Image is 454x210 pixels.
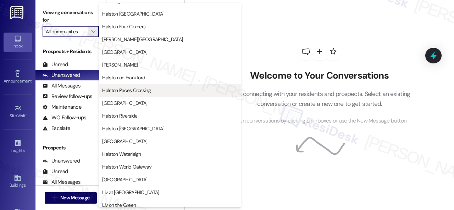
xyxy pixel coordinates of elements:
[35,48,106,55] div: Prospects + Residents
[102,100,147,107] span: [GEOGRAPHIC_DATA]
[218,70,421,81] h2: Welcome to Your Conversations
[43,168,68,175] div: Unread
[91,29,95,34] i: 
[232,117,406,125] span: Open conversations by clicking on inboxes or use the New Message button
[46,26,88,37] input: All communities
[4,172,32,191] a: Buildings
[102,36,183,43] span: [PERSON_NAME][GEOGRAPHIC_DATA]
[35,144,106,152] div: Prospects
[102,138,147,145] span: [GEOGRAPHIC_DATA]
[4,137,32,156] a: Insights •
[102,163,151,170] span: Halston World Gateway
[102,10,164,17] span: Halston [GEOGRAPHIC_DATA]
[32,78,33,83] span: •
[43,114,86,121] div: WO Follow-ups
[102,49,147,56] span: [GEOGRAPHIC_DATA]
[43,157,80,165] div: Unanswered
[102,23,145,30] span: Halston Four Corners
[43,93,92,100] div: Review follow-ups
[102,151,141,158] span: Halston Waterleigh
[102,202,136,209] span: Liv on the Green
[43,103,82,111] div: Maintenance
[102,125,164,132] span: Halston [GEOGRAPHIC_DATA]
[60,194,89,202] span: New Message
[43,72,80,79] div: Unanswered
[52,195,57,201] i: 
[43,178,81,186] div: All Messages
[4,102,32,121] a: Site Visit •
[24,147,26,152] span: •
[218,89,421,109] p: Start connecting with your residents and prospects. Select an existing conversation or create a n...
[102,112,137,119] span: Halston Riverside
[45,192,97,204] button: New Message
[43,82,81,90] div: All Messages
[102,74,145,81] span: Halston on Frankford
[10,6,25,19] img: ResiDesk Logo
[102,61,138,68] span: [PERSON_NAME]
[43,125,70,132] div: Escalate
[4,33,32,52] a: Inbox
[102,189,159,196] span: Liv at [GEOGRAPHIC_DATA]
[102,87,151,94] span: Halston Paces Crossing
[43,61,68,68] div: Unread
[43,7,99,26] label: Viewing conversations for
[26,112,27,117] span: •
[102,176,147,183] span: [GEOGRAPHIC_DATA]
